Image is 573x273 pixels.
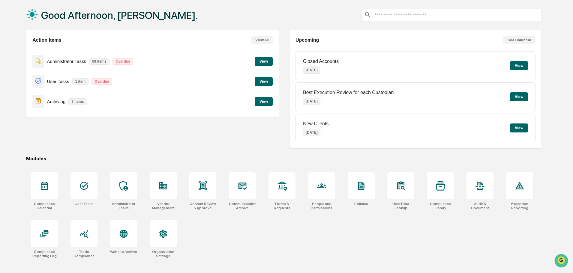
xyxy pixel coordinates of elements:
[6,13,109,22] p: How can we help?
[255,78,273,84] a: View
[251,36,273,44] button: View All
[19,82,49,86] span: [PERSON_NAME]
[102,48,109,55] button: Start new chat
[110,250,137,254] div: Website Archive
[70,250,97,258] div: Trade Compliance
[43,107,48,112] div: 🗄️
[53,82,65,86] span: [DATE]
[510,123,528,132] button: View
[49,106,74,112] span: Attestations
[41,104,77,115] a: 🗄️Attestations
[91,78,112,85] p: Overdue
[110,202,137,210] div: Administrator Tasks
[6,76,16,85] img: Cameron Burns
[6,107,11,112] div: 🖐️
[466,202,493,210] div: Audit & Document Logs
[31,202,58,210] div: Compliance Calendar
[60,132,73,137] span: Pylon
[47,79,69,84] p: User Tasks
[150,250,177,258] div: Organization Settings
[112,58,133,65] p: Overdue
[50,82,52,86] span: •
[4,104,41,115] a: 🖐️Preclearance
[31,250,58,258] div: Compliance Reporting Log
[506,202,533,210] div: Exception Reporting
[303,98,320,105] p: [DATE]
[4,115,40,126] a: 🔎Data Lookup
[255,58,273,64] a: View
[295,37,319,43] h2: Upcoming
[93,65,109,73] button: See all
[303,67,320,74] p: [DATE]
[303,59,339,64] p: Closed Accounts
[6,67,40,71] div: Past conversations
[89,58,109,65] p: 69 items
[427,202,454,210] div: Compliance Library
[268,202,295,210] div: Forms & Requests
[255,57,273,66] button: View
[255,97,273,106] button: View
[75,202,94,206] div: User Tasks
[354,202,368,206] div: Policies
[303,90,394,95] p: Best Execution Review for each Custodian
[150,202,177,210] div: Vendor Management
[387,202,414,210] div: User Data Lookup
[20,46,98,52] div: Start new chat
[12,118,38,124] span: Data Lookup
[12,106,39,112] span: Preclearance
[510,61,528,70] button: View
[32,37,61,43] h2: Action Items
[20,52,76,57] div: We're available if you need us!
[503,36,535,44] button: See Calendar
[229,202,256,210] div: Communications Archive
[6,46,17,57] img: 1746055101610-c473b297-6a78-478c-a979-82029cc54cd1
[47,59,86,64] p: Administrator Tasks
[255,77,273,86] button: View
[303,129,320,136] p: [DATE]
[255,98,273,104] a: View
[42,132,73,137] a: Powered byPylon
[12,82,17,87] img: 1746055101610-c473b297-6a78-478c-a979-82029cc54cd1
[189,202,216,210] div: Content Review & Approval
[16,27,99,34] input: Clear
[47,99,66,104] p: Archiving
[26,156,542,162] div: Modules
[554,253,570,269] iframe: Open customer support
[41,9,198,21] h1: Good Afternoon, [PERSON_NAME].
[68,98,87,105] p: 7 items
[6,118,11,123] div: 🔎
[303,121,328,126] p: New Clients
[510,92,528,101] button: View
[72,78,89,85] p: 1 item
[308,202,335,210] div: People and Permissions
